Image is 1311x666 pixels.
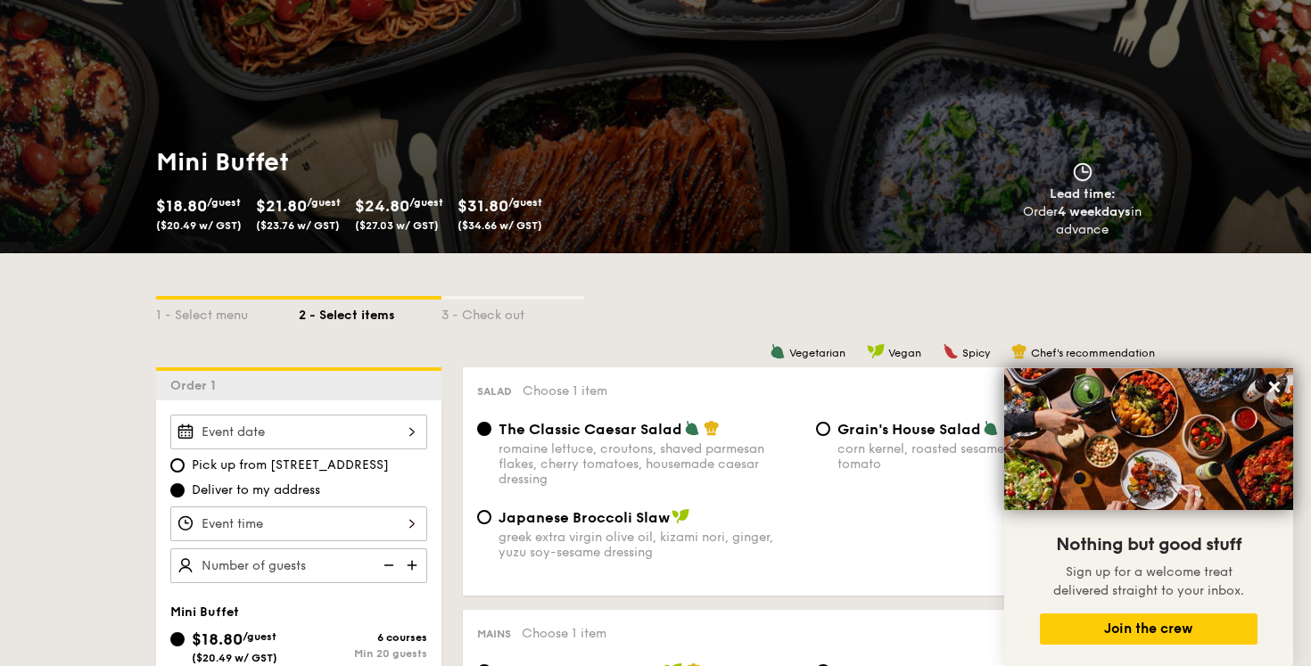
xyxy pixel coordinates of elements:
span: Japanese Broccoli Slaw [499,509,670,526]
span: $21.80 [256,196,307,216]
input: Event time [170,506,427,541]
input: Number of guests [170,548,427,583]
span: /guest [207,196,241,209]
strong: 4 weekdays [1058,204,1131,219]
span: Spicy [962,347,990,359]
div: Order in advance [1002,203,1162,239]
input: Deliver to my address [170,483,185,497]
img: icon-chef-hat.a58ddaea.svg [1011,343,1027,359]
div: 2 - Select items [299,300,441,325]
img: icon-spicy.37a8142b.svg [943,343,959,359]
span: Salad [477,385,512,398]
span: ($20.49 w/ GST) [192,652,277,664]
input: Event date [170,415,427,449]
span: Lead time: [1050,186,1116,201]
span: Nothing but good stuff [1056,534,1241,555]
img: icon-chef-hat.a58ddaea.svg [704,420,720,436]
img: icon-vegetarian.fe4039eb.svg [770,343,786,359]
div: 6 courses [299,631,427,644]
img: icon-vegetarian.fe4039eb.svg [983,420,999,436]
div: 3 - Check out [441,300,584,325]
div: corn kernel, roasted sesame dressing, cherry tomato [837,441,1141,472]
span: Grain's House Salad [837,421,981,438]
h1: Mini Buffet [156,146,648,178]
input: The Classic Caesar Saladromaine lettuce, croutons, shaved parmesan flakes, cherry tomatoes, house... [477,422,491,436]
img: icon-add.58712e84.svg [400,548,427,582]
img: icon-clock.2db775ea.svg [1069,162,1096,182]
span: ($27.03 w/ GST) [355,219,439,232]
span: Order 1 [170,378,223,393]
div: 1 - Select menu [156,300,299,325]
span: Sign up for a welcome treat delivered straight to your inbox. [1053,564,1244,598]
span: Vegan [888,347,921,359]
span: Deliver to my address [192,481,320,499]
span: /guest [409,196,443,209]
span: Chef's recommendation [1031,347,1155,359]
img: icon-reduce.1d2dbef1.svg [374,548,400,582]
span: Mains [477,628,511,640]
img: icon-vegan.f8ff3823.svg [867,343,885,359]
span: /guest [508,196,542,209]
button: Close [1260,373,1289,401]
span: ($34.66 w/ GST) [458,219,542,232]
input: Japanese Broccoli Slawgreek extra virgin olive oil, kizami nori, ginger, yuzu soy-sesame dressing [477,510,491,524]
span: Mini Buffet [170,604,239,620]
img: icon-vegan.f8ff3823.svg [672,508,689,524]
input: Grain's House Saladcorn kernel, roasted sesame dressing, cherry tomato [816,422,830,436]
img: DSC07876-Edit02-Large.jpeg [1004,368,1293,510]
img: icon-vegetarian.fe4039eb.svg [684,420,700,436]
div: greek extra virgin olive oil, kizami nori, ginger, yuzu soy-sesame dressing [499,530,802,560]
button: Join the crew [1040,613,1257,645]
div: Min 20 guests [299,647,427,660]
span: ($20.49 w/ GST) [156,219,242,232]
span: /guest [243,630,276,643]
span: $18.80 [156,196,207,216]
input: Pick up from [STREET_ADDRESS] [170,458,185,473]
span: Choose 1 item [523,383,607,399]
span: The Classic Caesar Salad [499,421,682,438]
span: Vegetarian [789,347,845,359]
input: $18.80/guest($20.49 w/ GST)6 coursesMin 20 guests [170,632,185,646]
span: ($23.76 w/ GST) [256,219,340,232]
span: Pick up from [STREET_ADDRESS] [192,456,389,474]
span: $18.80 [192,629,243,649]
div: romaine lettuce, croutons, shaved parmesan flakes, cherry tomatoes, housemade caesar dressing [499,441,802,487]
span: Choose 1 item [522,626,606,641]
span: /guest [307,196,341,209]
span: $24.80 [355,196,409,216]
span: $31.80 [458,196,508,216]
